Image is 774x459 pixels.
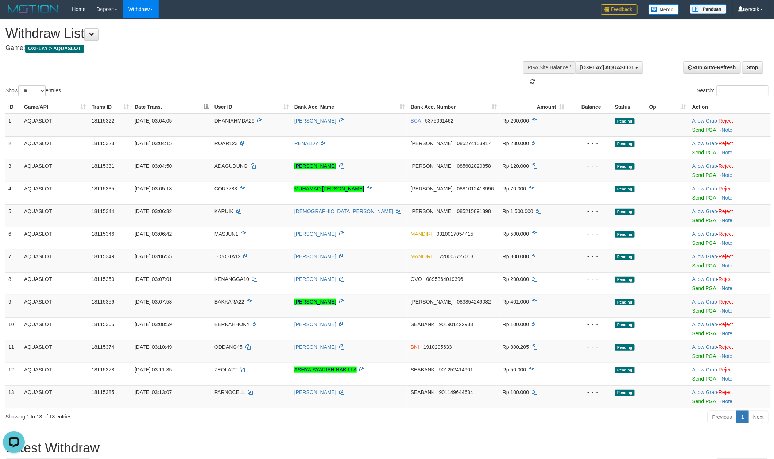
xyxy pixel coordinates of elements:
[692,208,717,214] a: Allow Grab
[692,254,719,259] span: ·
[294,186,364,192] a: MUHAMAD [PERSON_NAME]
[294,344,336,350] a: [PERSON_NAME]
[570,321,609,328] div: - - -
[570,230,609,238] div: - - -
[411,367,435,373] span: SEABANK
[5,250,21,272] td: 7
[25,45,84,53] span: OXPLAY > AQUASLOT
[570,117,609,124] div: - - -
[689,182,771,204] td: ·
[411,208,453,214] span: [PERSON_NAME]
[503,231,529,237] span: Rp 500.000
[615,390,635,396] span: Pending
[135,321,172,327] span: [DATE] 03:08:59
[214,208,233,214] span: KARUIK
[697,85,769,96] label: Search:
[5,45,509,52] h4: Game:
[411,344,419,350] span: BNI
[437,231,473,237] span: Copy 0310017054415 to clipboard
[722,150,733,155] a: Note
[612,100,646,114] th: Status
[722,308,733,314] a: Note
[692,172,716,178] a: Send PGA
[692,367,719,373] span: ·
[719,344,733,350] a: Reject
[135,276,172,282] span: [DATE] 03:07:01
[135,344,172,350] span: [DATE] 03:10:49
[503,254,529,259] span: Rp 800.000
[692,231,719,237] span: ·
[294,299,336,305] a: [PERSON_NAME]
[692,231,717,237] a: Allow Grab
[649,4,679,15] img: Button%20Memo.svg
[503,163,529,169] span: Rp 120.000
[615,367,635,373] span: Pending
[722,172,733,178] a: Note
[92,231,114,237] span: 18115346
[570,298,609,305] div: - - -
[615,231,635,238] span: Pending
[411,321,435,327] span: SEABANK
[21,182,89,204] td: AQUASLOT
[689,250,771,272] td: ·
[692,186,719,192] span: ·
[439,389,473,395] span: Copy 901149644634 to clipboard
[615,163,635,170] span: Pending
[615,344,635,351] span: Pending
[615,186,635,192] span: Pending
[294,321,336,327] a: [PERSON_NAME]
[719,118,733,124] a: Reject
[294,276,336,282] a: [PERSON_NAME]
[21,272,89,295] td: AQUASLOT
[411,231,432,237] span: MANDIRI
[722,376,733,382] a: Note
[689,204,771,227] td: ·
[692,376,716,382] a: Send PGA
[214,254,241,259] span: TOYOTA12
[503,299,529,305] span: Rp 401.000
[570,208,609,215] div: - - -
[5,410,317,420] div: Showing 1 to 13 of 13 entries
[294,389,336,395] a: [PERSON_NAME]
[214,118,255,124] span: DHANIAHMDA29
[692,299,719,305] span: ·
[426,276,463,282] span: Copy 0895364019396 to clipboard
[5,441,769,455] h1: Latest Withdraw
[523,61,576,74] div: PGA Site Balance /
[214,276,249,282] span: KENANGGA10
[411,140,453,146] span: [PERSON_NAME]
[570,140,609,147] div: - - -
[689,295,771,317] td: ·
[692,195,716,201] a: Send PGA
[615,254,635,260] span: Pending
[692,254,717,259] a: Allow Grab
[692,308,716,314] a: Send PGA
[689,340,771,363] td: ·
[5,114,21,137] td: 1
[689,100,771,114] th: Action
[411,254,432,259] span: MANDIRI
[601,4,638,15] img: Feedback.jpg
[689,114,771,137] td: ·
[576,61,643,74] button: [OXPLAY] AQUASLOT
[615,118,635,124] span: Pending
[689,272,771,295] td: ·
[692,367,717,373] a: Allow Grab
[294,118,336,124] a: [PERSON_NAME]
[135,231,172,237] span: [DATE] 03:06:42
[570,343,609,351] div: - - -
[719,321,733,327] a: Reject
[748,411,769,423] a: Next
[135,186,172,192] span: [DATE] 03:05:18
[692,353,716,359] a: Send PGA
[423,344,452,350] span: Copy 1910205633 to clipboard
[214,140,238,146] span: ROAR123
[692,321,717,327] a: Allow Grab
[92,367,114,373] span: 18115378
[690,4,727,14] img: panduan.png
[214,231,238,237] span: MASJUN1
[411,276,422,282] span: OVO
[425,118,454,124] span: Copy 5375061462 to clipboard
[5,136,21,159] td: 2
[722,398,733,404] a: Note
